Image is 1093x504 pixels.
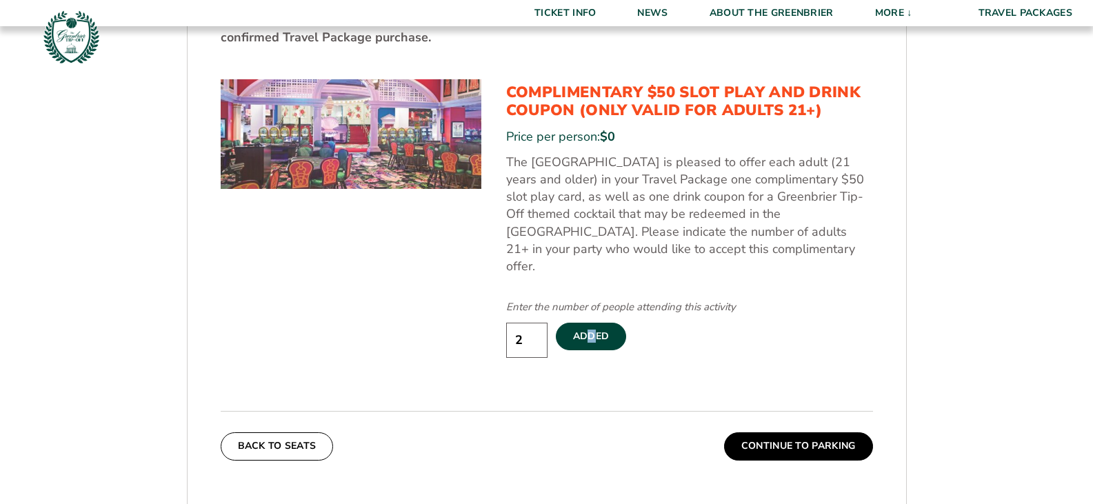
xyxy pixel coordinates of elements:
[556,323,627,350] label: Added
[506,128,873,145] div: Price per person:
[724,432,873,460] button: Continue To Parking
[221,432,334,460] button: Back To Seats
[506,154,873,275] p: The [GEOGRAPHIC_DATA] is pleased to offer each adult (21 years and older) in your Travel Package ...
[41,7,101,67] img: Greenbrier Tip-Off
[600,128,615,145] span: $0
[221,11,850,45] strong: You should expect to receive the email from a Personal Hospitality Expert within 10-14 days follo...
[221,79,481,190] img: Complimentary $50 Slot Play and Drink Coupon (Only Valid for Adults 21+)
[506,300,873,314] div: Enter the number of people attending this activity
[506,83,873,120] h3: Complimentary $50 Slot Play and Drink Coupon (Only Valid for Adults 21+)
